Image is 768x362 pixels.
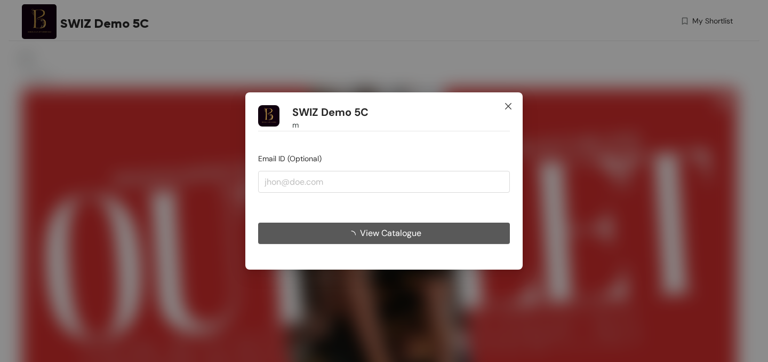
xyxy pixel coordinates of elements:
span: View Catalogue [360,226,421,240]
span: m [292,119,299,131]
span: Email ID (Optional) [258,154,322,163]
button: Close [494,92,523,121]
span: close [504,102,513,111]
span: loading [347,231,360,239]
img: Buyer Portal [258,105,279,127]
input: jhon@doe.com [258,171,510,192]
h1: SWIZ Demo 5C [292,106,369,119]
button: View Catalogue [258,223,510,244]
